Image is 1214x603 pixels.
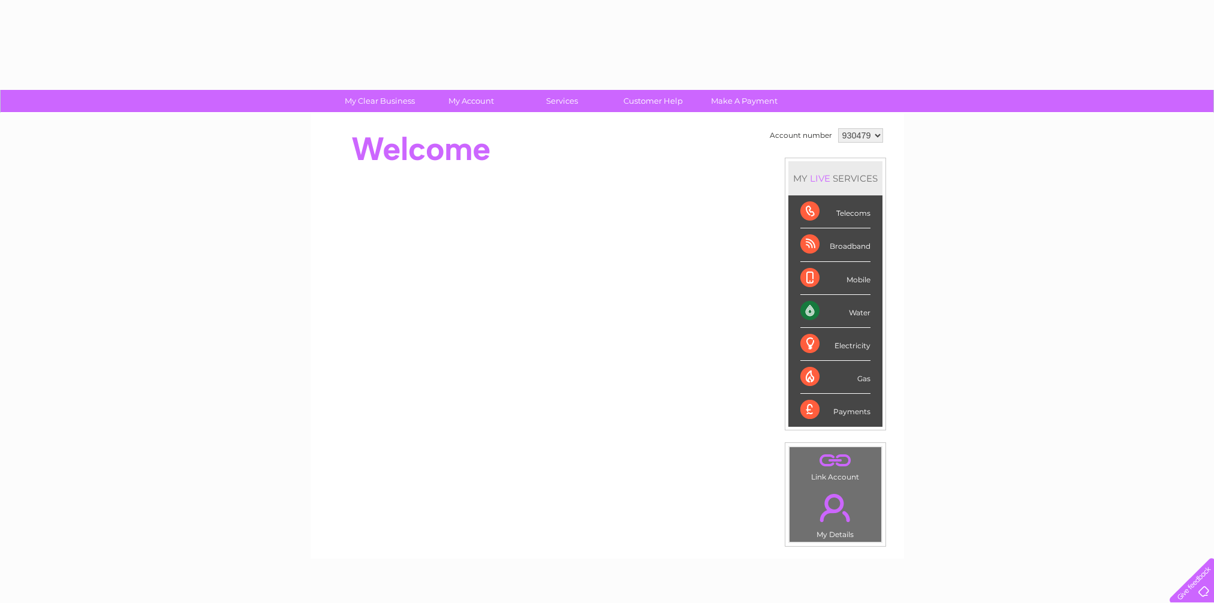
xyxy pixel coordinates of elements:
[789,484,882,542] td: My Details
[800,361,870,394] div: Gas
[793,487,878,529] a: .
[789,447,882,484] td: Link Account
[604,90,703,112] a: Customer Help
[800,394,870,426] div: Payments
[800,328,870,361] div: Electricity
[800,195,870,228] div: Telecoms
[513,90,611,112] a: Services
[808,173,833,184] div: LIVE
[800,228,870,261] div: Broadband
[793,450,878,471] a: .
[330,90,429,112] a: My Clear Business
[788,161,882,195] div: MY SERVICES
[421,90,520,112] a: My Account
[767,125,835,146] td: Account number
[800,262,870,295] div: Mobile
[800,295,870,328] div: Water
[695,90,794,112] a: Make A Payment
